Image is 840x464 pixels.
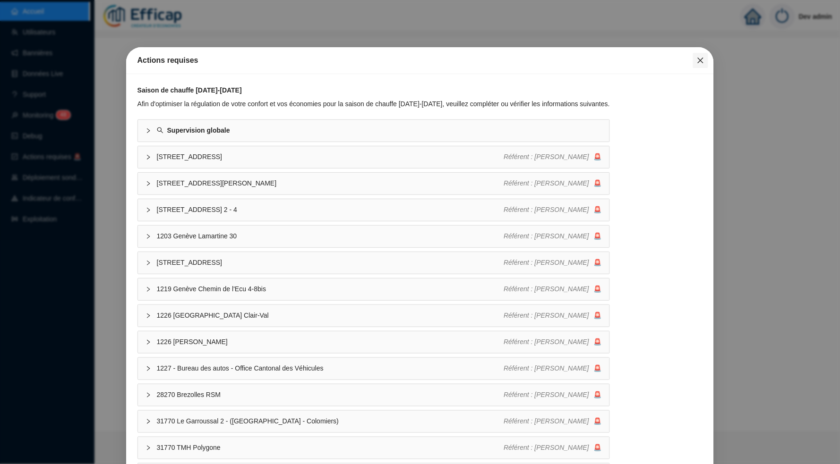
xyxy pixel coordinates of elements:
span: collapsed [146,419,151,424]
span: Référent : [PERSON_NAME] [504,364,589,372]
span: close [697,57,704,64]
div: Afin d'optimiser la régulation de votre confort et vos économies pour la saison de chauffe [DATE]... [137,99,610,109]
span: search [157,127,163,134]
div: 1219 Genève Chemin de l'Ecu 4-8bisRéférent : [PERSON_NAME]🚨 [138,278,609,300]
span: collapsed [146,366,151,371]
div: 🚨 [504,284,602,294]
span: 31770 TMH Polygone [157,443,504,453]
span: Référent : [PERSON_NAME] [504,417,589,425]
div: 🚨 [504,390,602,400]
span: collapsed [146,260,151,266]
span: 1226 [GEOGRAPHIC_DATA] Clair-Val [157,311,504,321]
span: Référent : [PERSON_NAME] [504,259,589,266]
span: Référent : [PERSON_NAME] [504,338,589,346]
div: [STREET_ADDRESS]Référent : [PERSON_NAME]🚨 [138,146,609,168]
div: 1227 - Bureau des autos - Office Cantonal des VéhiculesRéférent : [PERSON_NAME]🚨 [138,358,609,380]
span: 1227 - Bureau des autos - Office Cantonal des Véhicules [157,363,504,373]
div: 🚨 [504,337,602,347]
div: 🚨 [504,443,602,453]
span: Fermer [693,57,708,64]
div: 1226 [GEOGRAPHIC_DATA] Clair-ValRéférent : [PERSON_NAME]🚨 [138,305,609,327]
div: 1203 Genève Lamartine 30Référent : [PERSON_NAME]🚨 [138,226,609,247]
div: 1226 [PERSON_NAME]Référent : [PERSON_NAME]🚨 [138,331,609,353]
span: 28270 Brezolles RSM [157,390,504,400]
span: collapsed [146,313,151,319]
span: [STREET_ADDRESS] [157,258,504,268]
span: collapsed [146,154,151,160]
div: [STREET_ADDRESS] 2 - 4Référent : [PERSON_NAME]🚨 [138,199,609,221]
span: collapsed [146,207,151,213]
span: 1203 Genève Lamartine 30 [157,231,504,241]
div: 🚨 [504,152,602,162]
span: [STREET_ADDRESS][PERSON_NAME] [157,178,504,188]
strong: Saison de chauffe [DATE]-[DATE] [137,86,242,94]
button: Close [693,53,708,68]
strong: Supervision globale [167,127,230,134]
span: collapsed [146,287,151,292]
div: Actions requises [137,55,703,66]
div: 🚨 [504,416,602,426]
span: collapsed [146,181,151,186]
span: 1219 Genève Chemin de l'Ecu 4-8bis [157,284,504,294]
span: 1226 [PERSON_NAME] [157,337,504,347]
span: Référent : [PERSON_NAME] [504,153,589,160]
div: 🚨 [504,258,602,268]
span: Référent : [PERSON_NAME] [504,444,589,451]
span: 31770 Le Garroussal 2 - ([GEOGRAPHIC_DATA] - Colomiers) [157,416,504,426]
span: Référent : [PERSON_NAME] [504,206,589,213]
div: 🚨 [504,205,602,215]
div: [STREET_ADDRESS]Référent : [PERSON_NAME]🚨 [138,252,609,274]
span: Référent : [PERSON_NAME] [504,232,589,240]
span: collapsed [146,234,151,239]
div: 28270 Brezolles RSMRéférent : [PERSON_NAME]🚨 [138,384,609,406]
span: Référent : [PERSON_NAME] [504,179,589,187]
div: [STREET_ADDRESS][PERSON_NAME]Référent : [PERSON_NAME]🚨 [138,173,609,194]
div: 31770 Le Garroussal 2 - ([GEOGRAPHIC_DATA] - Colomiers)Référent : [PERSON_NAME]🚨 [138,411,609,432]
div: 🚨 [504,311,602,321]
div: Supervision globale [138,120,609,142]
div: 🚨 [504,178,602,188]
div: 🚨 [504,231,602,241]
span: collapsed [146,128,151,134]
span: Référent : [PERSON_NAME] [504,312,589,319]
span: collapsed [146,339,151,345]
span: collapsed [146,392,151,398]
span: collapsed [146,445,151,451]
span: [STREET_ADDRESS] [157,152,504,162]
span: Référent : [PERSON_NAME] [504,391,589,398]
span: [STREET_ADDRESS] 2 - 4 [157,205,504,215]
div: 31770 TMH PolygoneRéférent : [PERSON_NAME]🚨 [138,437,609,459]
div: 🚨 [504,363,602,373]
span: Référent : [PERSON_NAME] [504,285,589,293]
